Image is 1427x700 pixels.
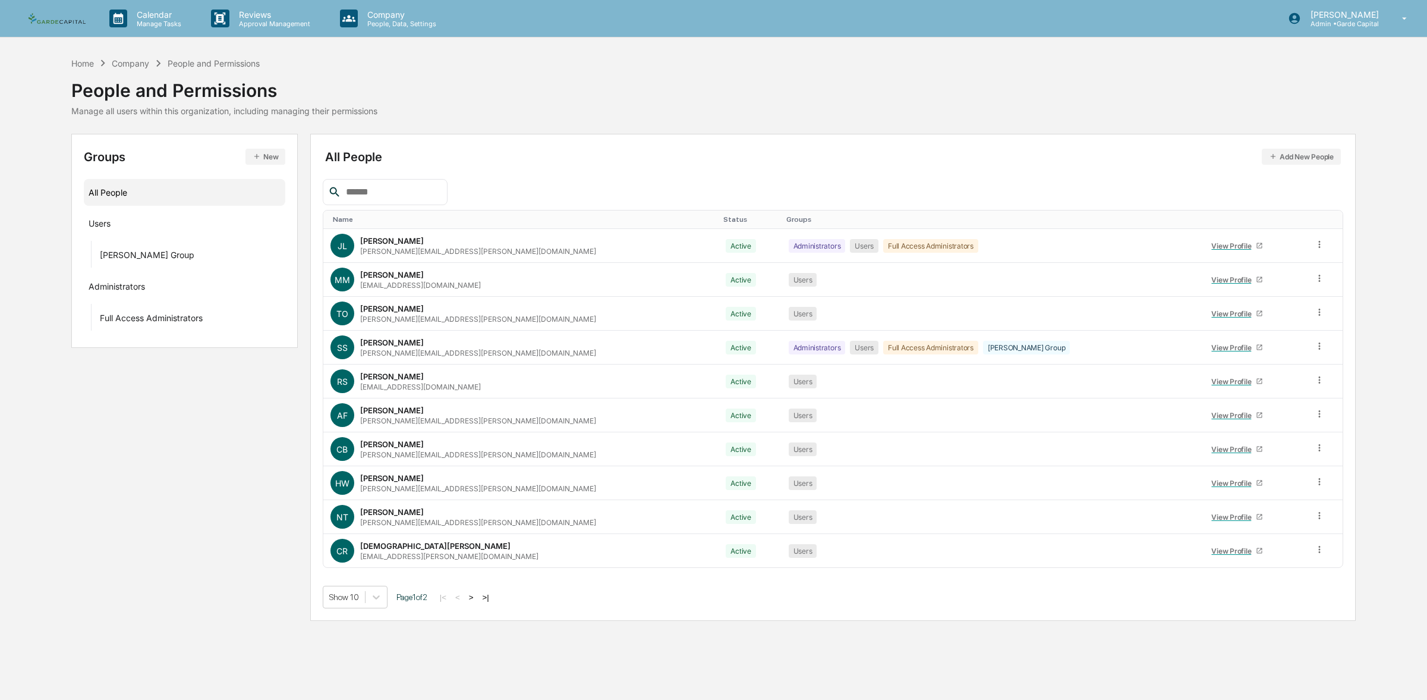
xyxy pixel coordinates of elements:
div: Groups [84,149,285,165]
div: View Profile [1211,377,1256,386]
a: View Profile [1207,271,1268,289]
div: Company [112,58,149,68]
div: Users [789,375,817,388]
div: All People [89,183,281,202]
div: View Profile [1211,343,1256,352]
div: Active [726,442,756,456]
div: Administrators [789,239,846,253]
a: View Profile [1207,406,1268,425]
div: Active [726,510,756,524]
span: CB [336,444,348,454]
span: RS [337,376,348,387]
div: Toggle SortBy [723,215,776,224]
span: SS [337,343,348,353]
div: People and Permissions [168,58,260,68]
div: [PERSON_NAME] [360,473,424,483]
button: Add New People [1262,149,1341,165]
div: Toggle SortBy [1204,215,1302,224]
button: |< [436,592,450,602]
div: Administrators [89,281,145,296]
div: Full Access Administrators [100,313,203,327]
div: Active [726,409,756,422]
span: JL [338,241,347,251]
span: Page 1 of 2 [396,592,427,602]
div: Users [789,307,817,321]
div: [PERSON_NAME][EMAIL_ADDRESS][PERSON_NAME][DOMAIN_NAME] [360,315,596,324]
div: [PERSON_NAME][EMAIL_ADDRESS][PERSON_NAME][DOMAIN_NAME] [360,518,596,527]
a: View Profile [1207,440,1268,459]
div: Administrators [789,341,846,354]
p: Company [358,10,442,20]
div: Users [789,409,817,422]
span: CR [336,546,348,556]
span: NT [336,512,348,522]
a: View Profile [1207,237,1268,255]
div: Active [726,341,756,354]
div: View Profile [1211,411,1256,420]
div: Users [789,476,817,490]
div: [PERSON_NAME] [360,270,424,280]
div: Home [71,58,94,68]
span: TO [336,309,348,319]
p: [PERSON_NAME] [1301,10,1385,20]
div: [PERSON_NAME] [360,236,424,246]
div: Users [850,341,878,354]
div: Toggle SortBy [333,215,714,224]
div: [PERSON_NAME] Group [983,341,1070,354]
div: [PERSON_NAME] [360,440,424,449]
div: [EMAIL_ADDRESS][DOMAIN_NAME] [360,382,481,391]
p: People, Data, Settings [358,20,442,28]
div: Active [726,375,756,388]
a: View Profile [1207,508,1268,526]
div: [PERSON_NAME] [360,372,424,381]
a: View Profile [1207,474,1268,492]
div: [PERSON_NAME] [360,406,424,415]
p: Reviews [229,10,316,20]
div: [PERSON_NAME][EMAIL_ADDRESS][PERSON_NAME][DOMAIN_NAME] [360,349,596,357]
div: Users [850,239,878,253]
p: Manage Tasks [127,20,187,28]
div: View Profile [1211,241,1256,250]
div: [PERSON_NAME] [360,507,424,517]
div: View Profile [1211,445,1256,454]
span: MM [335,275,350,285]
div: View Profile [1211,309,1256,318]
button: < [452,592,464,602]
button: >| [479,592,493,602]
div: Toggle SortBy [1316,215,1338,224]
div: Active [726,307,756,321]
p: Calendar [127,10,187,20]
p: Approval Management [229,20,316,28]
button: > [465,592,477,602]
button: New [245,149,285,165]
div: Users [789,442,817,456]
div: Manage all users within this organization, including managing their permissions [71,106,377,116]
div: [PERSON_NAME] Group [100,250,194,264]
div: [DEMOGRAPHIC_DATA][PERSON_NAME] [360,541,511,551]
div: [PERSON_NAME][EMAIL_ADDRESS][PERSON_NAME][DOMAIN_NAME] [360,247,596,256]
div: View Profile [1211,547,1256,555]
div: Users [789,544,817,558]
div: View Profile [1211,479,1256,488]
div: Users [89,218,111,233]
div: All People [325,149,1341,165]
a: View Profile [1207,542,1268,560]
a: View Profile [1207,305,1268,323]
span: HW [335,478,349,488]
div: Active [726,239,756,253]
div: View Profile [1211,513,1256,522]
div: [EMAIL_ADDRESS][DOMAIN_NAME] [360,281,481,290]
div: View Profile [1211,275,1256,284]
span: AF [337,410,348,420]
div: People and Permissions [71,70,377,101]
div: Full Access Administrators [883,341,978,354]
div: [PERSON_NAME][EMAIL_ADDRESS][PERSON_NAME][DOMAIN_NAME] [360,450,596,459]
div: Toggle SortBy [786,215,1195,224]
a: View Profile [1207,338,1268,357]
a: View Profile [1207,372,1268,391]
img: logo [29,13,86,24]
div: Active [726,476,756,490]
div: [PERSON_NAME][EMAIL_ADDRESS][PERSON_NAME][DOMAIN_NAME] [360,484,596,493]
div: Full Access Administrators [883,239,978,253]
div: [PERSON_NAME] [360,304,424,313]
